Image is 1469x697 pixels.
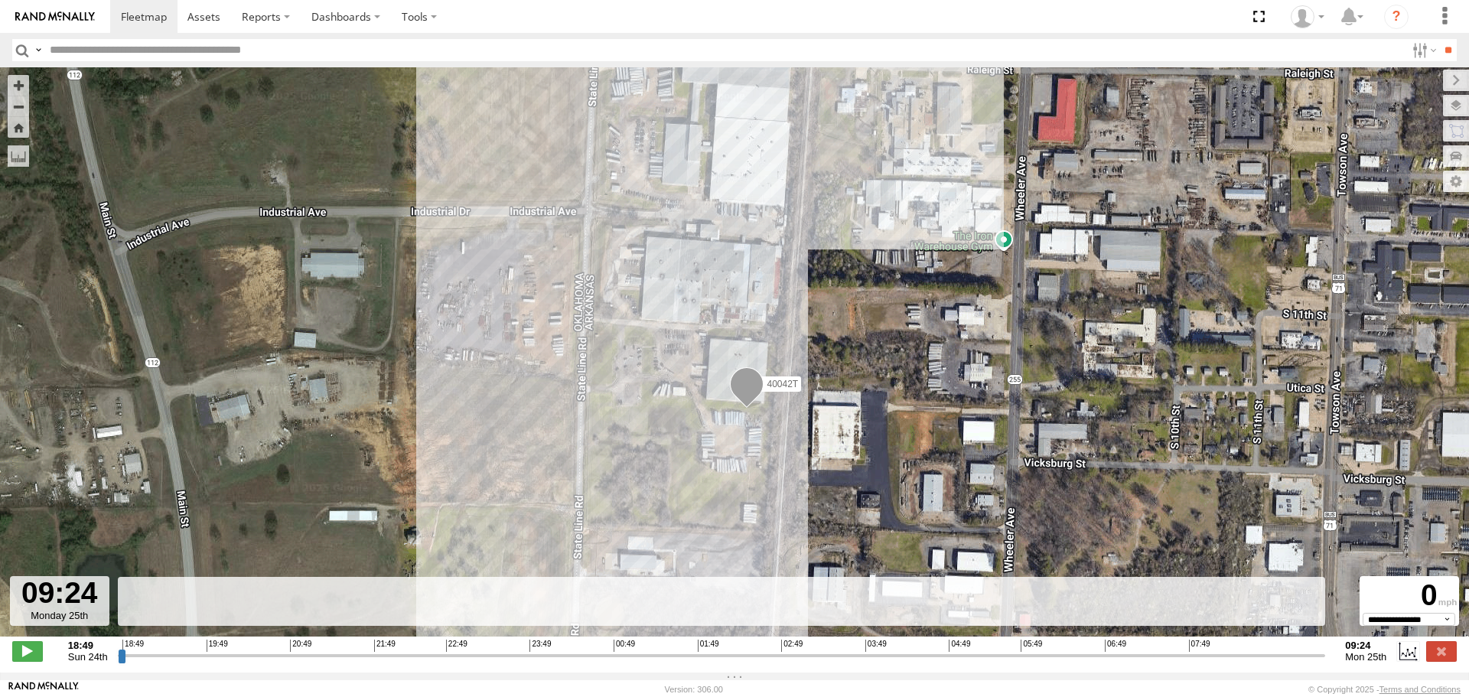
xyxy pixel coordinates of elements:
[122,640,144,652] span: 18:49
[614,640,635,652] span: 00:49
[8,682,79,697] a: Visit our Website
[698,640,719,652] span: 01:49
[1345,651,1386,663] span: Mon 25th Aug 2025
[1379,685,1461,694] a: Terms and Conditions
[15,11,95,22] img: rand-logo.svg
[949,640,970,652] span: 04:49
[446,640,467,652] span: 22:49
[374,640,396,652] span: 21:49
[1362,578,1457,613] div: 0
[1105,640,1126,652] span: 06:49
[767,379,798,389] span: 40042T
[665,685,723,694] div: Version: 306.00
[8,145,29,167] label: Measure
[1189,640,1210,652] span: 07:49
[32,39,44,61] label: Search Query
[1384,5,1409,29] i: ?
[1345,640,1386,651] strong: 09:24
[529,640,551,652] span: 23:49
[12,641,43,661] label: Play/Stop
[290,640,311,652] span: 20:49
[1406,39,1439,61] label: Search Filter Options
[1426,641,1457,661] label: Close
[8,117,29,138] button: Zoom Home
[68,640,108,651] strong: 18:49
[1285,5,1330,28] div: Dwight Wallace
[8,75,29,96] button: Zoom in
[865,640,887,652] span: 03:49
[1443,171,1469,192] label: Map Settings
[68,651,108,663] span: Sun 24th Aug 2025
[1308,685,1461,694] div: © Copyright 2025 -
[8,96,29,117] button: Zoom out
[1021,640,1042,652] span: 05:49
[781,640,803,652] span: 02:49
[207,640,228,652] span: 19:49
